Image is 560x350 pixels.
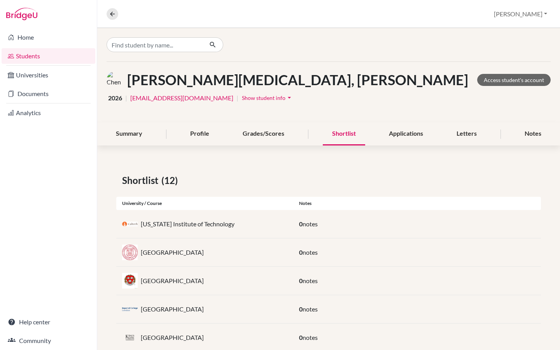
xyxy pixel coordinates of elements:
[293,200,541,207] div: Notes
[303,305,318,313] span: notes
[6,8,37,20] img: Bridge-U
[122,306,138,312] img: gb_i50_39g5eeto.png
[303,220,318,227] span: notes
[2,314,95,330] a: Help center
[2,48,95,64] a: Students
[299,334,303,341] span: 0
[303,334,318,341] span: notes
[515,122,551,145] div: Notes
[236,93,238,103] span: |
[107,71,124,89] img: Chen Shao Tao's avatar
[141,219,234,229] p: [US_STATE] Institute of Technology
[303,248,318,256] span: notes
[116,200,293,207] div: University / Course
[127,72,468,88] h1: [PERSON_NAME][MEDICAL_DATA], [PERSON_NAME]
[122,173,161,187] span: Shortlist
[323,122,365,145] div: Shortlist
[107,37,203,52] input: Find student by name...
[2,30,95,45] a: Home
[285,94,293,101] i: arrow_drop_down
[161,173,181,187] span: (12)
[141,276,204,285] p: [GEOGRAPHIC_DATA]
[141,248,204,257] p: [GEOGRAPHIC_DATA]
[122,222,138,227] img: us_ctc_usx8fryn.jpeg
[477,74,551,86] a: Access student's account
[299,277,303,284] span: 0
[241,92,294,104] button: Show student infoarrow_drop_down
[299,305,303,313] span: 0
[380,122,432,145] div: Applications
[2,86,95,101] a: Documents
[125,93,127,103] span: |
[447,122,486,145] div: Letters
[107,122,152,145] div: Summary
[233,122,294,145] div: Grades/Scores
[181,122,219,145] div: Profile
[2,333,95,348] a: Community
[303,277,318,284] span: notes
[490,7,551,21] button: [PERSON_NAME]
[2,67,95,83] a: Universities
[299,220,303,227] span: 0
[141,333,204,342] p: [GEOGRAPHIC_DATA]
[299,248,303,256] span: 0
[242,94,285,101] span: Show student info
[122,245,138,260] img: us_cor_p_98w037.jpeg
[122,335,138,341] img: gb_k60_fwondp49.png
[130,93,233,103] a: [EMAIL_ADDRESS][DOMAIN_NAME]
[2,105,95,121] a: Analytics
[122,273,138,289] img: us_har_81u94qpg.jpeg
[108,93,122,103] span: 2026
[141,304,204,314] p: [GEOGRAPHIC_DATA]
